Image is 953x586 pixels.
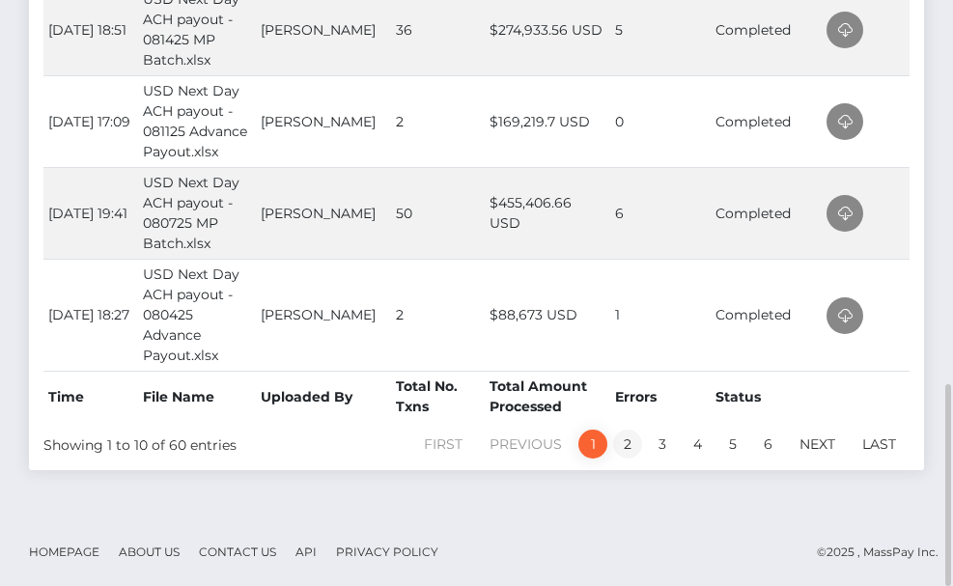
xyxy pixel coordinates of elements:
[14,542,939,563] div: © 2025 , MassPay Inc.
[256,371,392,422] th: Uploaded By
[613,430,642,459] a: 2
[648,430,677,459] a: 3
[711,75,822,167] td: Completed
[138,75,256,167] td: USD Next Day ACH payout - 081125 Advance Payout.xlsx
[485,167,610,259] td: $455,406.66 USD
[578,430,607,459] a: 1
[191,537,284,567] a: Contact Us
[852,430,907,459] a: Last
[256,259,392,371] td: [PERSON_NAME]
[391,371,484,422] th: Total No. Txns
[43,75,138,167] td: [DATE] 17:09
[138,167,256,259] td: USD Next Day ACH payout - 080725 MP Batch.xlsx
[711,167,822,259] td: Completed
[718,430,747,459] a: 5
[43,167,138,259] td: [DATE] 19:41
[789,430,846,459] a: Next
[256,167,392,259] td: [PERSON_NAME]
[711,371,822,422] th: Status
[391,75,484,167] td: 2
[138,259,256,371] td: USD Next Day ACH payout - 080425 Advance Payout.xlsx
[43,428,387,456] div: Showing 1 to 10 of 60 entries
[288,537,324,567] a: API
[138,371,256,422] th: File Name
[711,259,822,371] td: Completed
[610,167,711,259] td: 6
[391,167,484,259] td: 50
[43,259,138,371] td: [DATE] 18:27
[610,75,711,167] td: 0
[753,430,783,459] a: 6
[391,259,484,371] td: 2
[485,371,610,422] th: Total Amount Processed
[610,371,711,422] th: Errors
[328,537,446,567] a: Privacy Policy
[21,537,107,567] a: Homepage
[485,75,610,167] td: $169,219.7 USD
[485,259,610,371] td: $88,673 USD
[683,430,713,459] a: 4
[111,537,187,567] a: About Us
[610,259,711,371] td: 1
[256,75,392,167] td: [PERSON_NAME]
[43,371,138,422] th: Time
